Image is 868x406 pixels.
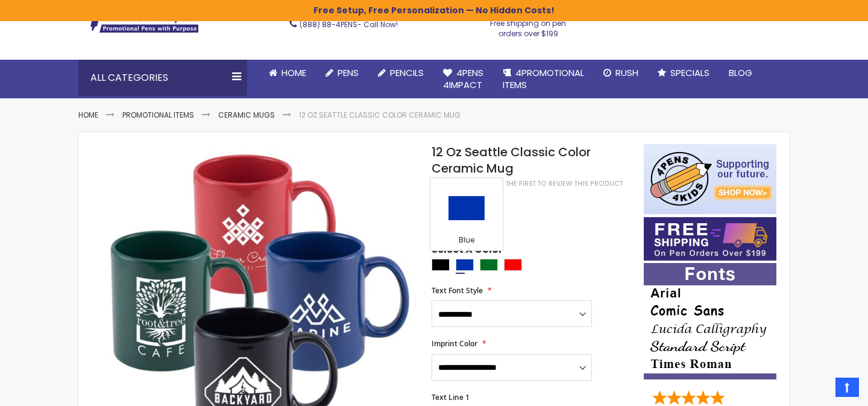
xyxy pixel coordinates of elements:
[78,60,247,96] div: All Categories
[300,19,357,30] a: (888) 88-4PENS
[769,373,868,406] iframe: Google Customer Reviews
[259,60,316,86] a: Home
[648,60,719,86] a: Specials
[729,66,752,79] span: Blog
[281,66,306,79] span: Home
[644,263,776,379] img: font-personalization-examples
[316,60,368,86] a: Pens
[478,14,579,38] div: Free shipping on pen orders over $199
[218,110,275,120] a: Ceramic Mugs
[433,235,500,247] div: Blue
[670,66,709,79] span: Specials
[504,259,522,271] div: Red
[338,66,359,79] span: Pens
[432,144,591,177] span: 12 Oz Seattle Classic Color Ceramic Mug
[122,110,194,120] a: Promotional Items
[300,19,398,30] span: - Call Now!
[432,285,483,296] span: Text Font Style
[390,66,424,79] span: Pencils
[432,338,477,349] span: Imprint Color
[432,392,470,402] span: Text Line 1
[719,60,762,86] a: Blog
[299,110,461,120] li: 12 Oz Seattle Classic Color Ceramic Mug
[456,259,474,271] div: Blue
[78,110,98,120] a: Home
[480,259,498,271] div: Green
[496,179,623,188] a: Be the first to review this product
[493,60,594,99] a: 4PROMOTIONALITEMS
[594,60,648,86] a: Rush
[503,66,584,91] span: 4PROMOTIONAL ITEMS
[433,60,493,99] a: 4Pens4impact
[644,144,776,214] img: 4pens 4 kids
[644,217,776,261] img: Free shipping on orders over $199
[432,259,450,271] div: Black
[432,243,503,259] span: Select A Color
[615,66,638,79] span: Rush
[443,66,483,91] span: 4Pens 4impact
[368,60,433,86] a: Pencils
